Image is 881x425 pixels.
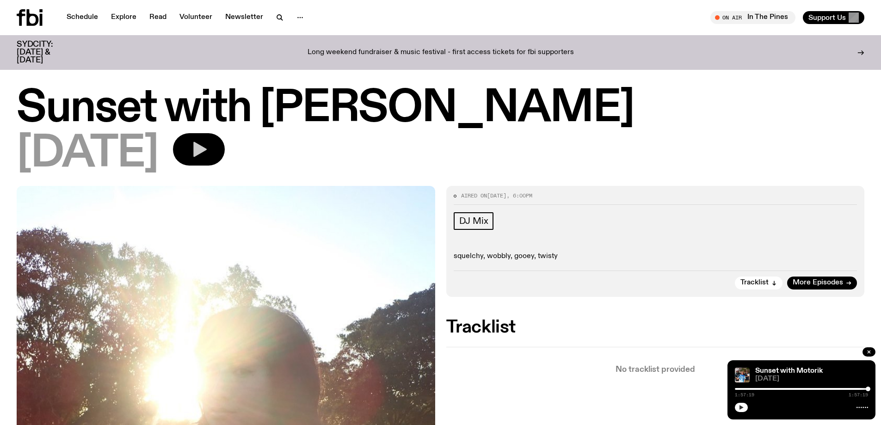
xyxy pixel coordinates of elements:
[787,277,857,289] a: More Episodes
[487,192,506,199] span: [DATE]
[17,88,864,129] h1: Sunset with [PERSON_NAME]
[61,11,104,24] a: Schedule
[454,212,494,230] a: DJ Mix
[735,368,750,382] img: Andrew, Reenie, and Pat stand in a row, smiling at the camera, in dappled light with a vine leafe...
[105,11,142,24] a: Explore
[735,277,782,289] button: Tracklist
[755,376,868,382] span: [DATE]
[17,133,158,175] span: [DATE]
[710,11,795,24] button: On AirIn The Pines
[454,252,857,261] p: squelchy, wobbly, gooey, twisty
[459,216,488,226] span: DJ Mix
[755,367,823,375] a: Sunset with Motorik
[735,393,754,397] span: 1:57:19
[308,49,574,57] p: Long weekend fundraiser & music festival - first access tickets for fbi supporters
[174,11,218,24] a: Volunteer
[506,192,532,199] span: , 6:00pm
[793,279,843,286] span: More Episodes
[740,279,769,286] span: Tracklist
[808,13,846,22] span: Support Us
[849,393,868,397] span: 1:57:19
[446,366,865,374] p: No tracklist provided
[461,192,487,199] span: Aired on
[144,11,172,24] a: Read
[446,319,865,336] h2: Tracklist
[17,41,76,64] h3: SYDCITY: [DATE] & [DATE]
[803,11,864,24] button: Support Us
[220,11,269,24] a: Newsletter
